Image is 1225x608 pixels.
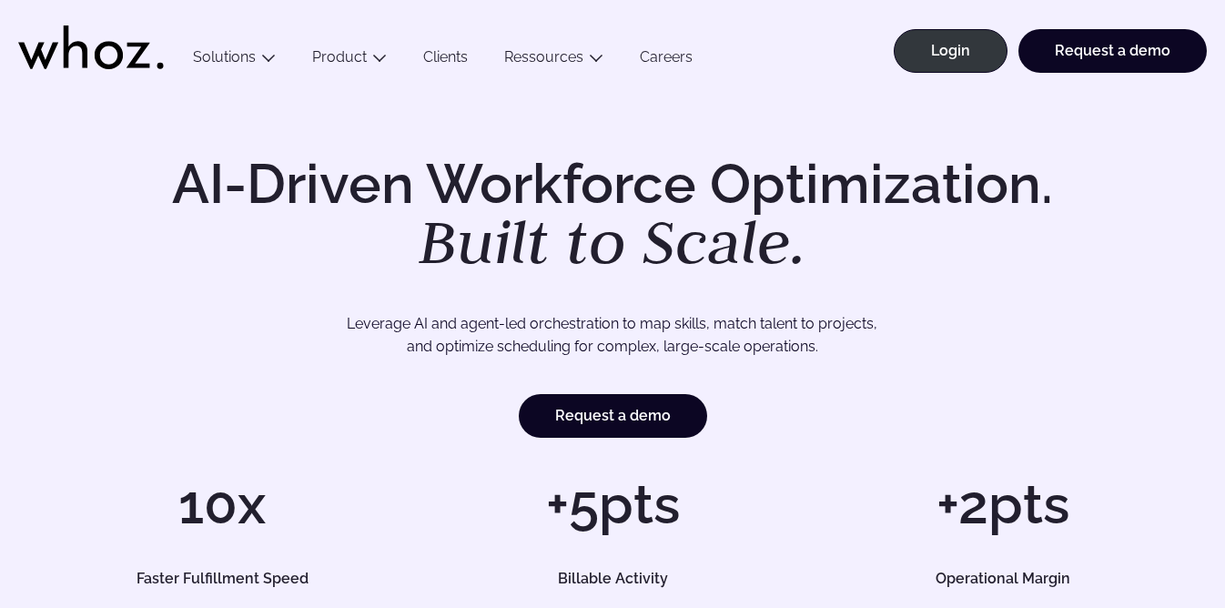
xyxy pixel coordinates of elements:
[312,48,367,66] a: Product
[419,201,806,281] em: Built to Scale.
[36,477,409,532] h1: 10x
[1105,488,1200,583] iframe: Chatbot
[1018,29,1207,73] a: Request a demo
[622,48,711,73] a: Careers
[175,48,294,73] button: Solutions
[504,48,583,66] a: Ressources
[427,477,799,532] h1: +5pts
[294,48,405,73] button: Product
[55,572,390,586] h5: Faster Fulfillment Speed
[894,29,1007,73] a: Login
[405,48,486,73] a: Clients
[486,48,622,73] button: Ressources
[519,394,707,438] a: Request a demo
[147,157,1078,273] h1: AI-Driven Workforce Optimization.
[835,572,1170,586] h5: Operational Margin
[445,572,780,586] h5: Billable Activity
[816,477,1189,532] h1: +2pts
[94,312,1130,359] p: Leverage AI and agent-led orchestration to map skills, match talent to projects, and optimize sch...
